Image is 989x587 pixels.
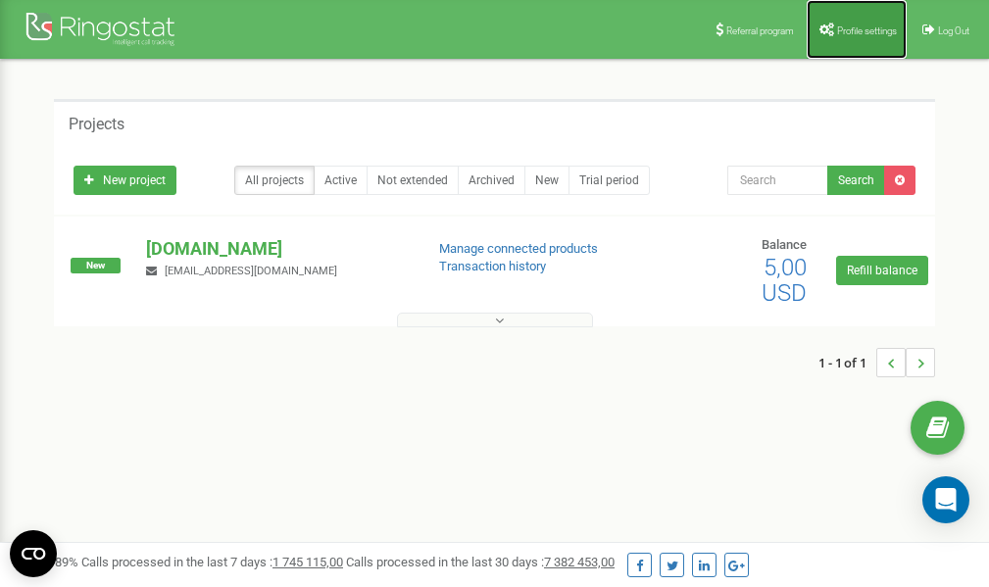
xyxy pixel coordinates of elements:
[10,530,57,577] button: Open CMP widget
[938,25,969,36] span: Log Out
[818,348,876,377] span: 1 - 1 of 1
[69,116,124,133] h5: Projects
[74,166,176,195] a: New project
[146,236,407,262] p: [DOMAIN_NAME]
[727,166,828,195] input: Search
[524,166,569,195] a: New
[569,166,650,195] a: Trial period
[837,25,897,36] span: Profile settings
[762,254,807,307] span: 5,00 USD
[367,166,459,195] a: Not extended
[922,476,969,523] div: Open Intercom Messenger
[346,555,615,569] span: Calls processed in the last 30 days :
[544,555,615,569] u: 7 382 453,00
[165,265,337,277] span: [EMAIL_ADDRESS][DOMAIN_NAME]
[726,25,794,36] span: Referral program
[272,555,343,569] u: 1 745 115,00
[818,328,935,397] nav: ...
[71,258,121,273] span: New
[458,166,525,195] a: Archived
[439,259,546,273] a: Transaction history
[234,166,315,195] a: All projects
[81,555,343,569] span: Calls processed in the last 7 days :
[836,256,928,285] a: Refill balance
[314,166,368,195] a: Active
[827,166,885,195] button: Search
[762,237,807,252] span: Balance
[439,241,598,256] a: Manage connected products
